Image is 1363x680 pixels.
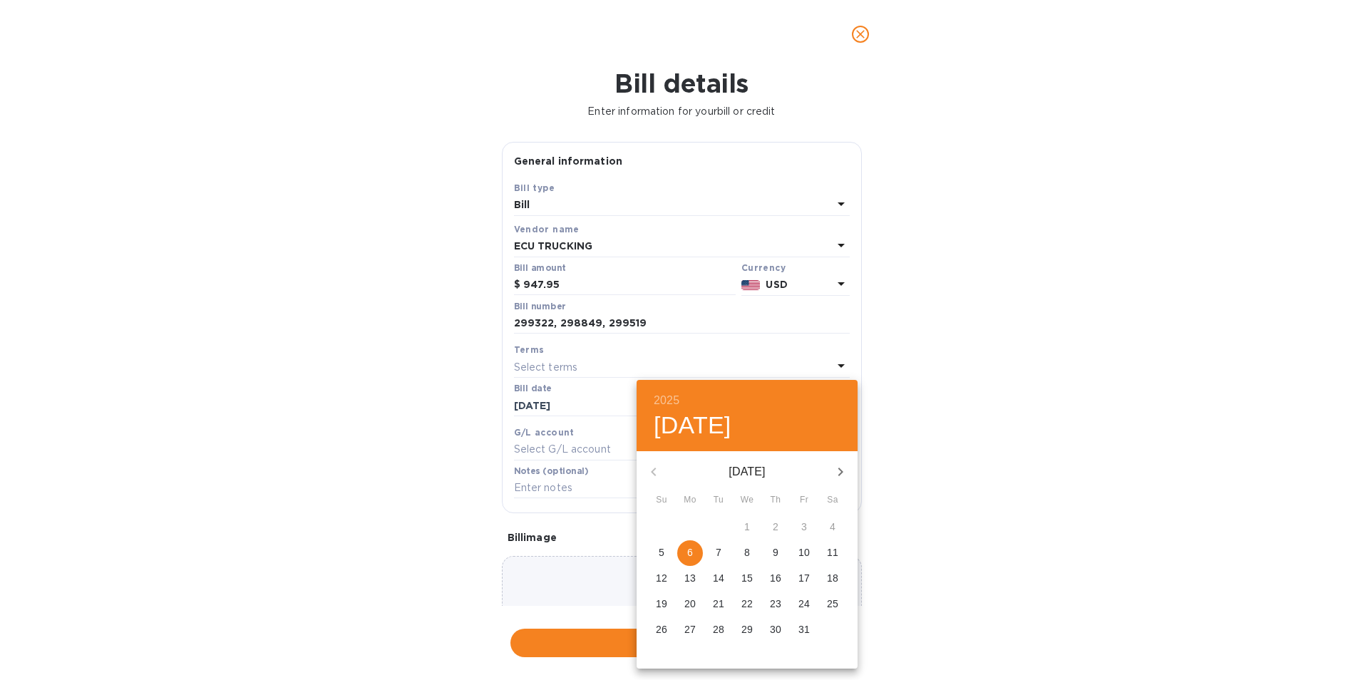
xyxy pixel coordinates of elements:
[791,493,817,508] span: Fr
[706,493,731,508] span: Tu
[820,493,845,508] span: Sa
[820,592,845,617] button: 25
[763,617,788,643] button: 30
[656,571,667,585] p: 12
[656,597,667,611] p: 19
[791,617,817,643] button: 31
[798,597,810,611] p: 24
[734,493,760,508] span: We
[820,540,845,566] button: 11
[741,622,753,637] p: 29
[677,540,703,566] button: 6
[713,622,724,637] p: 28
[649,592,674,617] button: 19
[687,545,693,560] p: 6
[677,493,703,508] span: Mo
[827,545,838,560] p: 11
[684,597,696,611] p: 20
[791,566,817,592] button: 17
[649,566,674,592] button: 12
[706,540,731,566] button: 7
[671,463,823,480] p: [DATE]
[820,566,845,592] button: 18
[763,540,788,566] button: 9
[677,592,703,617] button: 20
[677,617,703,643] button: 27
[741,571,753,585] p: 15
[706,592,731,617] button: 21
[716,545,721,560] p: 7
[649,617,674,643] button: 26
[798,545,810,560] p: 10
[770,622,781,637] p: 30
[770,597,781,611] p: 23
[649,540,674,566] button: 5
[734,592,760,617] button: 22
[791,540,817,566] button: 10
[763,566,788,592] button: 16
[654,391,679,411] button: 2025
[734,617,760,643] button: 29
[770,571,781,585] p: 16
[659,545,664,560] p: 5
[677,566,703,592] button: 13
[684,571,696,585] p: 13
[763,493,788,508] span: Th
[827,597,838,611] p: 25
[741,597,753,611] p: 22
[684,622,696,637] p: 27
[713,597,724,611] p: 21
[773,545,778,560] p: 9
[734,566,760,592] button: 15
[649,493,674,508] span: Su
[763,592,788,617] button: 23
[656,622,667,637] p: 26
[827,571,838,585] p: 18
[744,545,750,560] p: 8
[791,592,817,617] button: 24
[706,617,731,643] button: 28
[798,571,810,585] p: 17
[654,411,731,441] button: [DATE]
[798,622,810,637] p: 31
[706,566,731,592] button: 14
[713,571,724,585] p: 14
[734,540,760,566] button: 8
